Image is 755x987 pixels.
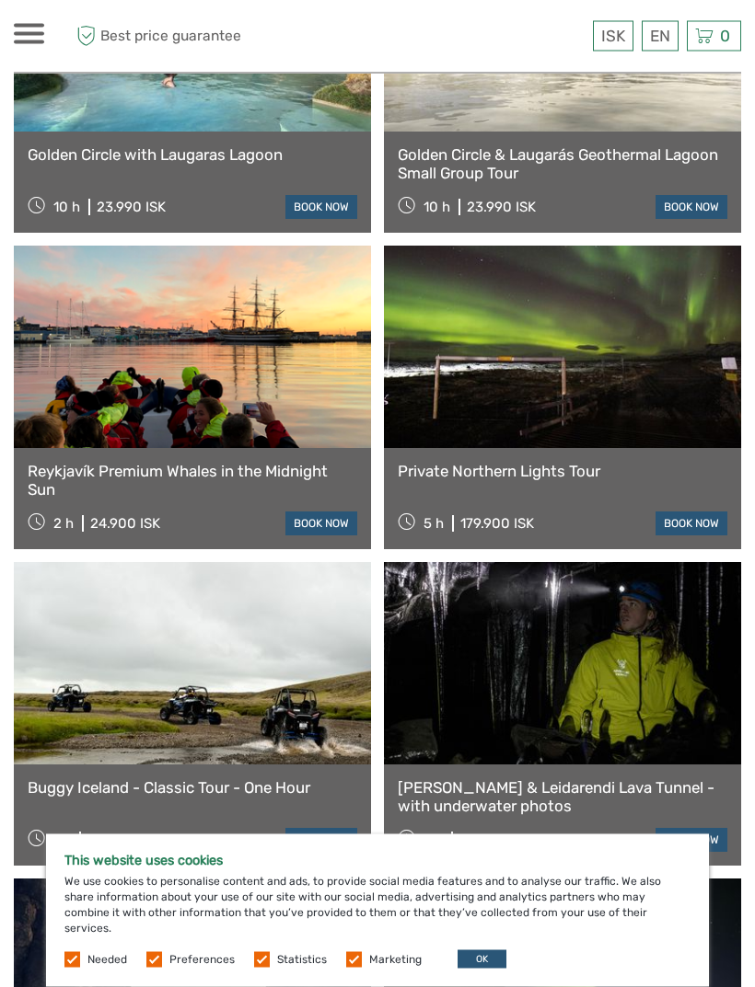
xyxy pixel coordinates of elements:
label: Needed [87,952,127,968]
div: 23.990 ISK [467,200,536,216]
div: 23.990 ISK [97,200,166,216]
button: OK [458,950,506,969]
a: book now [285,829,357,853]
span: 0 [717,27,733,45]
div: We use cookies to personalise content and ads, to provide social media features and to analyse ou... [46,834,709,987]
span: ISK [601,27,625,45]
a: book now [656,196,727,220]
label: Statistics [277,952,327,968]
a: book now [656,829,727,853]
label: Preferences [169,952,235,968]
a: book now [285,196,357,220]
div: 21.900 ISK [87,832,155,849]
span: 7 h [424,832,443,849]
a: Golden Circle with Laugaras Lagoon [28,146,357,165]
span: 10 h [53,200,80,216]
h5: This website uses cookies [64,853,691,868]
a: Reykjavík Premium Whales in the Midnight Sun [28,463,357,500]
a: book now [656,512,727,536]
a: Golden Circle & Laugarás Geothermal Lagoon Small Group Tour [398,146,727,184]
span: 10 h [424,200,450,216]
div: 179.900 ISK [460,516,534,533]
span: 1 h [53,832,71,849]
span: 2 h [53,516,74,533]
div: 24.900 ISK [90,516,160,533]
a: Buggy Iceland - Classic Tour - One Hour [28,779,357,798]
a: Private Northern Lights Tour [398,463,727,481]
a: [PERSON_NAME] & Leidarendi Lava Tunnel - with underwater photos [398,779,727,817]
label: Marketing [369,952,422,968]
span: Best price guarantee [72,21,241,52]
div: EN [642,21,679,52]
a: book now [285,512,357,536]
span: 5 h [424,516,444,533]
div: 40.990 ISK [459,832,529,849]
